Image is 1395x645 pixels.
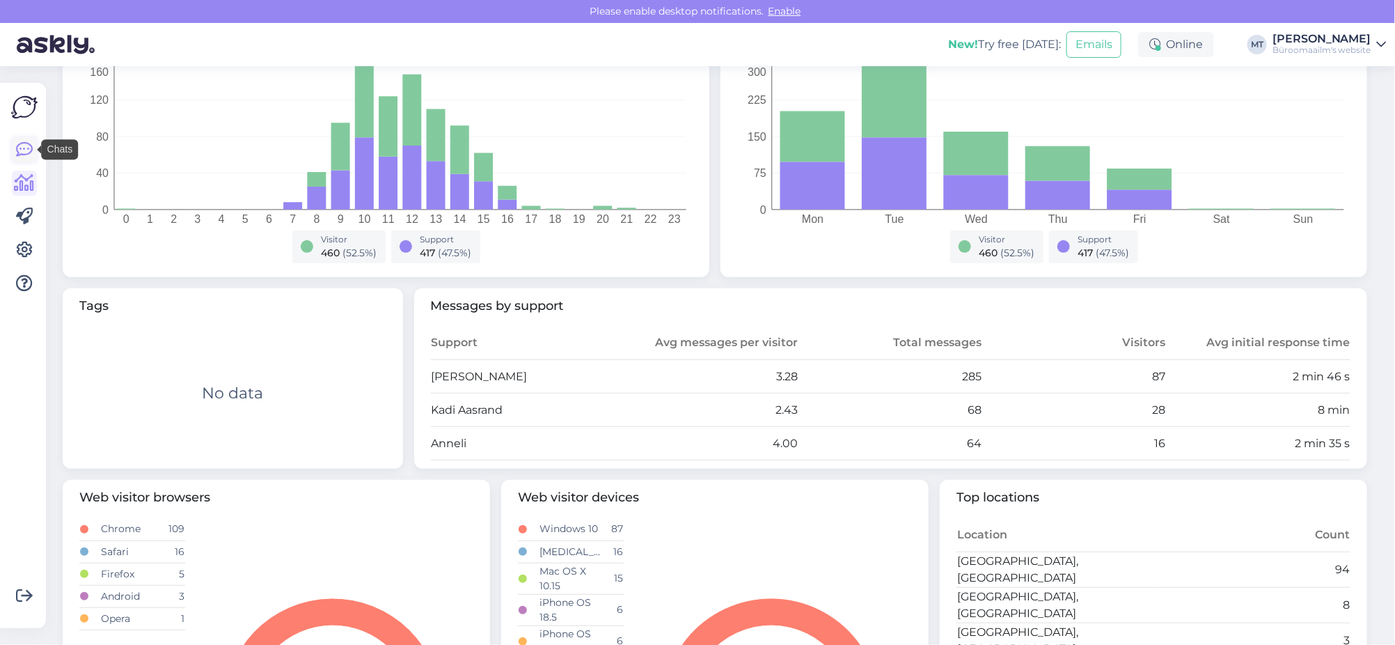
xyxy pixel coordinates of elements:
th: Count [1153,518,1350,552]
div: No data [202,382,263,405]
tspan: 10 [358,213,371,225]
td: 1 [164,607,185,630]
tspan: 11 [382,213,395,225]
td: 2 min 35 s [1167,427,1350,460]
tspan: Fri [1133,213,1146,225]
td: [MEDICAL_DATA] [539,541,602,563]
tspan: 7 [290,213,296,225]
tspan: 0 [760,203,766,215]
td: 6 [603,594,624,625]
td: Chrome [100,518,164,541]
td: [PERSON_NAME] [431,360,615,394]
span: Web visitor browsers [79,488,473,507]
th: Avg messages per visitor [615,327,798,360]
tspan: 2 [171,213,177,225]
tspan: Mon [802,213,823,225]
th: Location [956,518,1153,552]
tspan: 8 [314,213,320,225]
td: 16 [603,541,624,563]
td: Opera [100,607,164,630]
tspan: 40 [96,167,109,179]
a: [PERSON_NAME]Büroomaailm's website [1272,33,1387,56]
tspan: 75 [754,167,766,179]
tspan: 15 [478,213,490,225]
tspan: 23 [668,213,681,225]
img: Askly Logo [11,94,38,121]
span: 460 [322,247,340,259]
th: Avg initial response time [1167,327,1350,360]
div: [PERSON_NAME] [1272,33,1371,45]
th: Total messages [798,327,982,360]
tspan: 5 [242,213,249,225]
td: 28 [982,394,1166,427]
span: Tags [79,297,386,316]
div: Visitor [979,233,1035,246]
tspan: 150 [748,130,766,142]
td: [GEOGRAPHIC_DATA], [GEOGRAPHIC_DATA] [956,552,1153,587]
tspan: 225 [748,94,766,106]
td: 5 [164,563,185,585]
td: 15 [603,563,624,594]
td: 8 min [1167,394,1350,427]
td: 4.00 [615,427,798,460]
span: ( 52.5 %) [343,247,377,259]
td: 8 [1153,587,1350,623]
td: 68 [798,394,982,427]
td: 16 [982,427,1166,460]
tspan: Sat [1213,213,1231,225]
td: 3.28 [615,360,798,394]
tspan: 0 [102,203,109,215]
span: 460 [979,247,998,259]
tspan: 13 [429,213,442,225]
td: Anneli [431,427,615,460]
tspan: 22 [645,213,657,225]
div: Chats [42,139,79,160]
td: 109 [164,518,185,541]
td: 16 [164,541,185,563]
span: Web visitor devices [518,488,912,507]
tspan: 4 [219,213,225,225]
tspan: 120 [90,94,109,106]
div: Büroomaailm's website [1272,45,1371,56]
tspan: 9 [338,213,344,225]
tspan: Wed [965,213,988,225]
tspan: Thu [1048,213,1068,225]
td: Mac OS X 10.15 [539,563,602,594]
span: ( 47.5 %) [1096,247,1130,259]
td: 2.43 [615,394,798,427]
span: ( 52.5 %) [1001,247,1035,259]
td: 87 [603,518,624,541]
div: Support [420,233,472,246]
tspan: 0 [123,213,129,225]
tspan: 12 [406,213,418,225]
tspan: 1 [147,213,153,225]
tspan: 14 [454,213,466,225]
tspan: 21 [620,213,633,225]
td: 3 [164,585,185,607]
tspan: 20 [597,213,609,225]
tspan: 17 [525,213,537,225]
tspan: 16 [501,213,514,225]
b: New! [948,38,978,51]
span: 417 [420,247,436,259]
button: Emails [1066,31,1121,58]
tspan: 19 [573,213,585,225]
div: Online [1138,32,1214,57]
span: Messages by support [431,297,1351,316]
td: 2 min 46 s [1167,360,1350,394]
tspan: 18 [549,213,562,225]
div: Support [1078,233,1130,246]
tspan: 6 [266,213,272,225]
tspan: Sun [1293,213,1313,225]
tspan: 80 [96,130,109,142]
td: 64 [798,427,982,460]
tspan: 300 [748,65,766,77]
td: Kadi Aasrand [431,394,615,427]
span: Top locations [956,488,1350,507]
td: iPhone OS 18.5 [539,594,602,625]
tspan: 3 [194,213,200,225]
span: 417 [1078,247,1094,259]
td: Firefox [100,563,164,585]
div: Try free [DATE]: [948,36,1061,53]
td: Windows 10 [539,518,602,541]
